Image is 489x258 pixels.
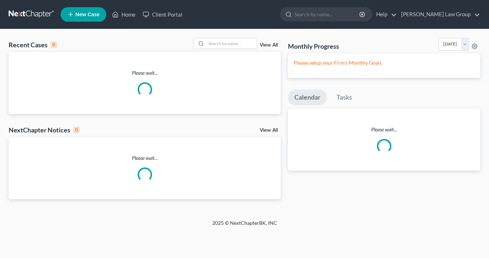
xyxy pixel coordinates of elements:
[288,89,327,105] a: Calendar
[108,8,139,21] a: Home
[288,42,339,51] h3: Monthly Progress
[9,126,80,134] div: NextChapter Notices
[397,8,480,21] a: [PERSON_NAME] Law Group
[294,59,475,66] p: Please setup your Firm's Monthly Goals
[39,219,450,232] div: 2025 © NextChapterBK, INC
[73,127,80,133] div: 0
[288,126,480,133] p: Please wait...
[294,8,360,21] input: Search by name...
[260,128,278,133] a: View All
[260,43,278,48] a: View All
[373,8,397,21] a: Help
[9,154,281,162] p: Please wait...
[75,12,99,17] span: New Case
[330,89,359,105] a: Tasks
[206,38,257,49] input: Search by name...
[9,69,281,76] p: Please wait...
[139,8,186,21] a: Client Portal
[50,41,57,48] div: 0
[9,40,57,49] div: Recent Cases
